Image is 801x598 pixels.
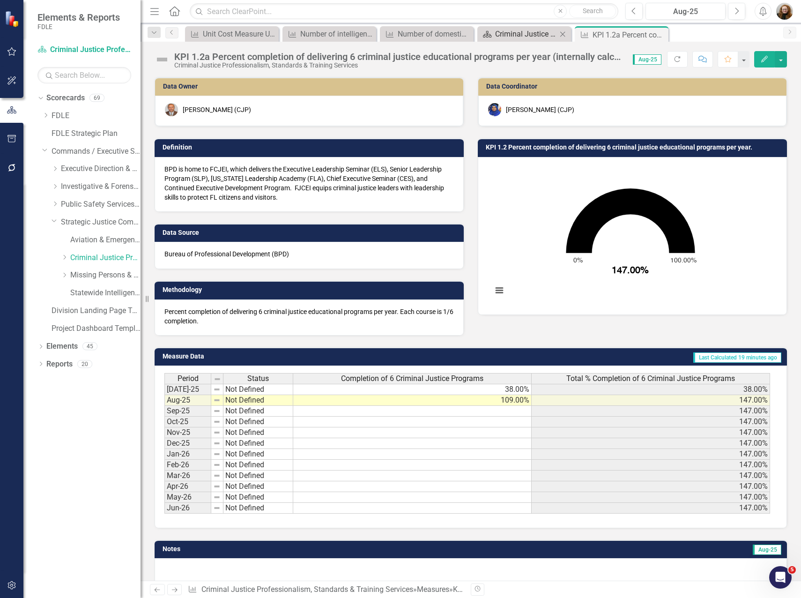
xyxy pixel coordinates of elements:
[693,352,781,363] span: Last Calculated 19 minutes ago
[566,188,695,253] path: 147. Total % Completion of 6 Criminal Justice Programs .
[164,164,454,202] p: BPD is home to FCJEI, which delivers the Executive Leadership Seminar (ELS), Senior Leadership Pr...
[164,481,211,492] td: Apr-26
[174,62,623,69] div: Criminal Justice Professionalism, Standards & Training Services
[70,235,141,246] a: Aviation & Emergency Preparedness
[213,472,221,479] img: 8DAGhfEEPCf229AAAAAElFTkSuQmCC
[532,449,770,460] td: 147.00%
[213,493,221,501] img: 8DAGhfEEPCf229AAAAAElFTkSuQmCC
[163,353,360,360] h3: Measure Data
[293,384,532,395] td: 38.00%
[532,417,770,427] td: 147.00%
[223,395,293,406] td: Not Defined
[70,288,141,299] a: Statewide Intelligence
[52,128,141,139] a: FDLE Strategic Plan
[341,374,483,383] span: Completion of 6 Criminal Justice Programs
[37,23,120,30] small: FDLE
[164,395,211,406] td: Aug-25
[223,449,293,460] td: Not Defined
[488,103,501,116] img: Somi Akter
[566,374,735,383] span: Total % Completion of 6 Criminal Justice Programs
[213,386,221,393] img: 8DAGhfEEPCf229AAAAAElFTkSuQmCC
[37,45,131,55] a: Criminal Justice Professionalism, Standards & Training Services
[398,28,471,40] div: Number of domestic security activities FYTD
[488,164,773,305] svg: Interactive chart
[164,249,454,259] p: Bureau of Professional Development (BPD)
[213,396,221,404] img: 8DAGhfEEPCf229AAAAAElFTkSuQmCC
[187,28,276,40] a: Unit Cost Measure Updater
[532,492,770,503] td: 147.00%
[223,471,293,481] td: Not Defined
[46,341,78,352] a: Elements
[213,429,221,436] img: 8DAGhfEEPCf229AAAAAElFTkSuQmCC
[5,11,21,27] img: ClearPoint Strategy
[213,461,221,469] img: 8DAGhfEEPCf229AAAAAElFTkSuQmCC
[488,164,777,305] div: Chart. Highcharts interactive chart.
[670,257,697,264] text: 100.00%
[223,481,293,492] td: Not Defined
[223,406,293,417] td: Not Defined
[163,546,396,553] h3: Notes
[163,229,459,236] h3: Data Source
[532,427,770,438] td: 147.00%
[223,427,293,438] td: Not Defined
[645,3,726,20] button: Aug-25
[506,105,574,114] div: [PERSON_NAME] (CJP)
[573,257,583,264] text: 0%
[46,93,85,104] a: Scorecards
[174,52,623,62] div: KPI 1.2a Percent completion of delivering 6 criminal justice educational programs per year (inter...
[213,504,221,512] img: 8DAGhfEEPCf229AAAAAElFTkSuQmCC
[164,503,211,514] td: Jun-26
[77,360,92,368] div: 20
[293,395,532,406] td: 109.00%
[788,566,796,574] span: 5
[486,144,782,151] h3: KPI 1.2 Percent completion of delivering 6 criminal justice educational programs per year.
[163,286,459,293] h3: Methodology
[61,217,141,228] a: Strategic Justice Command
[285,28,374,40] a: Number of intelligence reports that address a priority information need
[382,28,471,40] a: Number of domestic security activities FYTD
[213,418,221,426] img: 8DAGhfEEPCf229AAAAAElFTkSuQmCC
[223,384,293,395] td: Not Defined
[61,181,141,192] a: Investigative & Forensic Services Command
[532,471,770,481] td: 147.00%
[70,253,141,263] a: Criminal Justice Professionalism, Standards & Training Services
[223,438,293,449] td: Not Defined
[37,12,120,23] span: Elements & Reports
[52,306,141,316] a: Division Landing Page Template
[213,483,221,490] img: 8DAGhfEEPCf229AAAAAElFTkSuQmCC
[214,375,221,383] img: 8DAGhfEEPCf229AAAAAElFTkSuQmCC
[70,270,141,281] a: Missing Persons & Offender Enforcement
[188,584,464,595] div: » »
[593,29,666,41] div: KPI 1.2a Percent completion of delivering 6 criminal justice educational programs per year (inter...
[493,284,506,297] button: View chart menu, Chart
[649,6,722,17] div: Aug-25
[46,359,73,370] a: Reports
[247,374,269,383] span: Status
[52,111,141,121] a: FDLE
[164,492,211,503] td: May-26
[155,52,170,67] img: Not Defined
[300,28,374,40] div: Number of intelligence reports that address a priority information need
[213,440,221,447] img: 8DAGhfEEPCf229AAAAAElFTkSuQmCC
[223,417,293,427] td: Not Defined
[532,395,770,406] td: 147.00%
[190,3,618,20] input: Search ClearPoint...
[164,471,211,481] td: Mar-26
[89,94,104,102] div: 69
[495,28,557,40] div: Criminal Justice Professionalism, Standards & Training Services Landing Page
[753,545,781,555] span: Aug-25
[532,438,770,449] td: 147.00%
[61,199,141,210] a: Public Safety Services Command
[82,343,97,351] div: 45
[532,503,770,514] td: 147.00%
[164,438,211,449] td: Dec-25
[532,460,770,471] td: 147.00%
[532,481,770,492] td: 147.00%
[583,7,603,15] span: Search
[776,3,793,20] img: Jennifer Siddoway
[163,144,459,151] h3: Definition
[223,492,293,503] td: Not Defined
[480,28,557,40] a: Criminal Justice Professionalism, Standards & Training Services Landing Page
[163,83,459,90] h3: Data Owner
